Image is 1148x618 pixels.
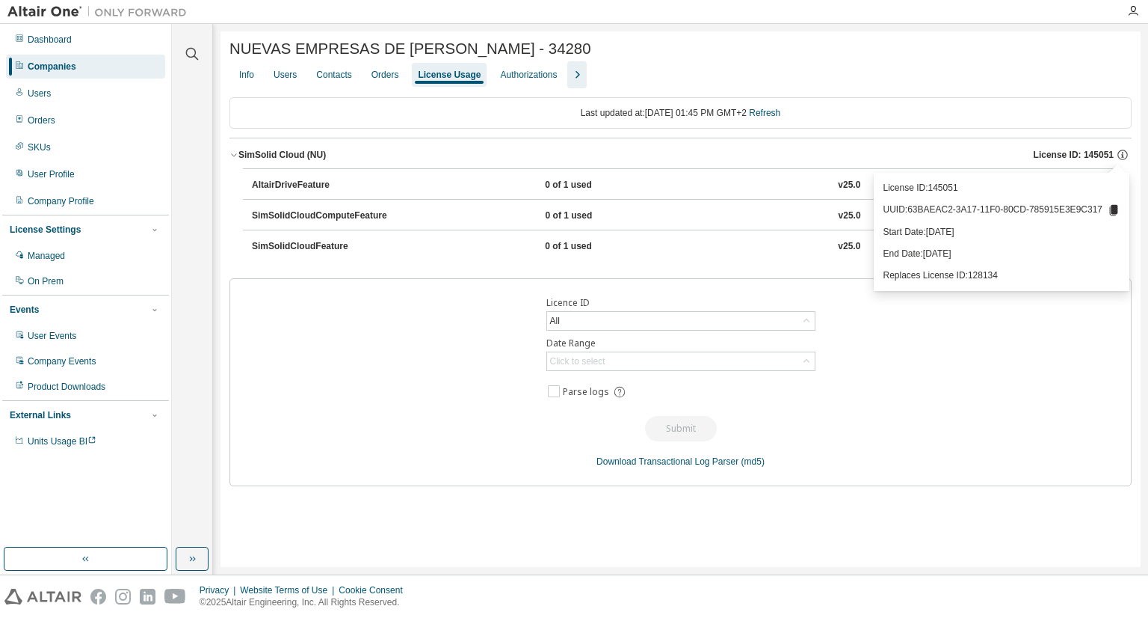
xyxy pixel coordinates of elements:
span: License ID: 145051 [1034,149,1114,161]
div: Dashboard [28,34,72,46]
a: Download Transactional Log Parser [596,456,738,467]
div: Company Events [28,355,96,367]
img: Altair One [7,4,194,19]
img: facebook.svg [90,589,106,605]
p: End Date: [DATE] [883,248,1120,260]
img: instagram.svg [115,589,131,605]
img: youtube.svg [164,589,186,605]
div: Orders [28,114,55,126]
p: Start Date: [DATE] [883,226,1120,239]
div: Contacts [316,69,351,81]
div: On Prem [28,275,64,287]
div: Privacy [200,584,240,596]
div: Orders [371,69,399,81]
div: SimSolidCloudFeature [252,240,386,254]
div: Click to select [550,355,605,367]
div: SimSolidCloudComputeFeature [252,209,387,223]
div: Companies [28,61,76,73]
div: Users [28,88,51,100]
div: Click to select [547,352,815,370]
div: SimSolid Cloud (NU) [238,149,326,161]
div: Events [10,304,39,316]
p: © 2025 Altair Engineering, Inc. All Rights Reserved. [200,596,412,609]
div: All [548,313,562,329]
div: External Links [10,409,71,421]
button: Submit [645,416,717,441]
div: Product Downloads [28,381,105,393]
div: Info [239,69,254,81]
div: User Events [28,330,76,342]
a: (md5) [741,456,765,467]
div: Users [274,69,297,81]
div: Last updated at: [DATE] 01:45 PM GMT+2 [229,97,1132,129]
div: 0 of 1 used [546,209,680,223]
img: altair_logo.svg [4,589,81,605]
div: v25.0 [838,240,860,254]
div: License Settings [10,224,81,236]
p: License ID: 145051 [883,182,1120,195]
a: Refresh [749,108,780,118]
div: 0 of 1 used [545,179,679,192]
div: License Usage [418,69,481,81]
button: SimSolid Cloud (NU)License ID: 145051 [229,138,1132,171]
span: NUEVAS EMPRESAS DE [PERSON_NAME] - 34280 [229,40,591,58]
div: Website Terms of Use [240,584,339,596]
label: Date Range [546,337,815,349]
div: AltairDriveFeature [252,179,386,192]
div: 0 of 1 used [545,240,679,254]
div: Managed [28,250,65,262]
div: SKUs [28,141,51,153]
span: Parse logs [563,386,609,398]
div: v25.0 [839,209,861,223]
img: linkedin.svg [140,589,155,605]
div: Cookie Consent [339,584,411,596]
p: UUID: 63BAEAC2-3A17-11F0-80CD-785915E3E9C317 [883,204,1120,217]
div: Authorizations [500,69,557,81]
span: Units Usage BI [28,436,96,447]
div: All [547,312,815,330]
div: Company Profile [28,195,94,207]
button: SimSolidCloudComputeFeature0 of 1 usedv25.0Expire date:[DATE] [252,200,1118,233]
div: v25.0 [838,179,860,192]
button: AltairDriveFeature0 of 1 usedv25.0Expire date:[DATE] [252,169,1118,202]
button: SimSolidCloudFeature0 of 1 usedv25.0Expire date:[DATE] [252,230,1118,263]
div: User Profile [28,168,75,180]
p: Replaces License ID: 128134 [883,269,1120,282]
label: Licence ID [546,297,815,309]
